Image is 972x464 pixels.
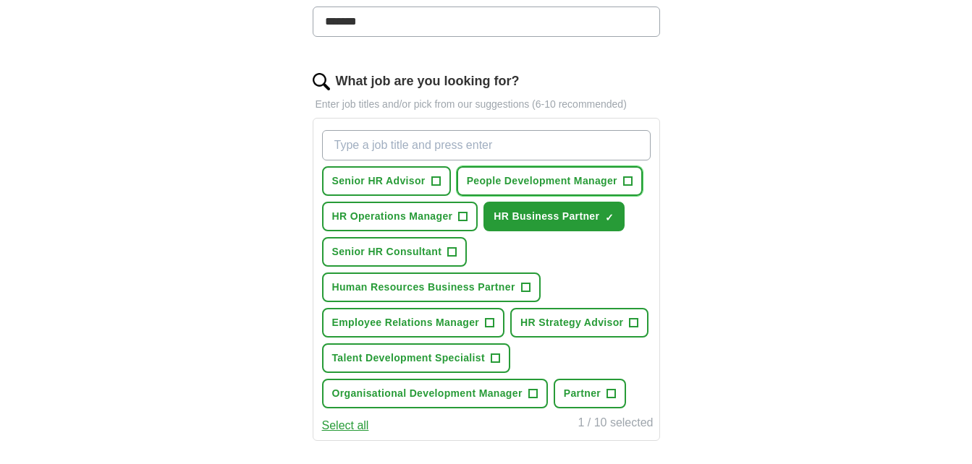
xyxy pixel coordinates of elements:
[322,272,541,302] button: Human Resources Business Partner
[554,379,626,408] button: Partner
[332,209,453,224] span: HR Operations Manager
[494,209,599,224] span: HR Business Partner
[322,166,451,196] button: Senior HR Advisor
[336,72,520,91] label: What job are you looking for?
[510,308,648,338] button: HR Strategy Advisor
[483,202,625,231] button: HR Business Partner✓
[467,173,617,189] span: People Development Manager
[322,343,510,373] button: Talent Development Specialist
[332,351,485,366] span: Talent Development Specialist
[332,386,523,401] span: Organisational Development Manager
[520,315,623,330] span: HR Strategy Advisor
[332,280,515,295] span: Human Resources Business Partner
[605,212,614,223] span: ✓
[457,166,643,196] button: People Development Manager
[313,73,330,90] img: search.png
[322,417,369,434] button: Select all
[332,244,442,259] span: Senior HR Consultant
[322,379,548,408] button: Organisational Development Manager
[322,237,468,267] button: Senior HR Consultant
[322,130,651,160] input: Type a job title and press enter
[322,202,478,231] button: HR Operations Manager
[578,414,653,434] div: 1 / 10 selected
[322,308,505,338] button: Employee Relations Manager
[332,315,480,330] span: Employee Relations Manager
[564,386,601,401] span: Partner
[313,97,660,112] p: Enter job titles and/or pick from our suggestions (6-10 recommended)
[332,173,426,189] span: Senior HR Advisor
